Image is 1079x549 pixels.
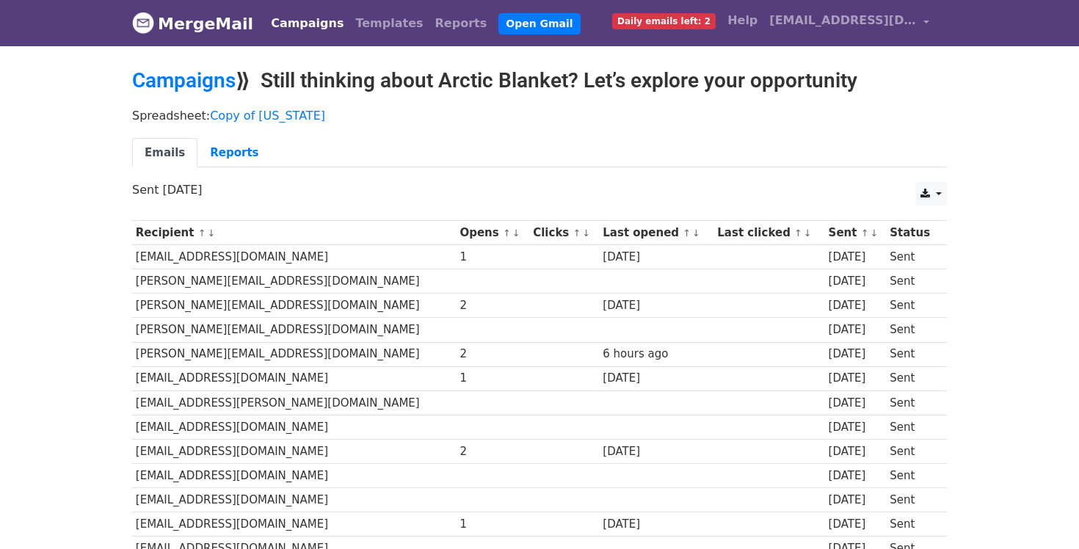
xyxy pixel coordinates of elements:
[829,249,883,266] div: [DATE]
[132,68,947,93] h2: ⟫ Still thinking about Arctic Blanket? Let’s explore your opportunity
[886,390,939,415] td: Sent
[132,221,457,245] th: Recipient
[132,182,947,197] p: Sent [DATE]
[512,228,520,239] a: ↓
[886,318,939,342] td: Sent
[132,366,457,390] td: [EMAIL_ADDRESS][DOMAIN_NAME]
[459,297,526,314] div: 2
[692,228,700,239] a: ↓
[829,273,883,290] div: [DATE]
[829,468,883,484] div: [DATE]
[573,228,581,239] a: ↑
[498,13,580,34] a: Open Gmail
[886,269,939,294] td: Sent
[132,245,457,269] td: [EMAIL_ADDRESS][DOMAIN_NAME]
[459,346,526,363] div: 2
[132,318,457,342] td: [PERSON_NAME][EMAIL_ADDRESS][DOMAIN_NAME]
[132,8,253,39] a: MergeMail
[132,12,154,34] img: MergeMail logo
[886,488,939,512] td: Sent
[829,516,883,533] div: [DATE]
[794,228,802,239] a: ↑
[804,228,812,239] a: ↓
[132,138,197,168] a: Emails
[459,370,526,387] div: 1
[886,415,939,439] td: Sent
[132,439,457,463] td: [EMAIL_ADDRESS][DOMAIN_NAME]
[529,221,599,245] th: Clicks
[603,370,710,387] div: [DATE]
[886,512,939,537] td: Sent
[886,342,939,366] td: Sent
[886,464,939,488] td: Sent
[132,488,457,512] td: [EMAIL_ADDRESS][DOMAIN_NAME]
[829,346,883,363] div: [DATE]
[210,109,325,123] a: Copy of [US_STATE]
[429,9,493,38] a: Reports
[459,516,526,533] div: 1
[599,221,713,245] th: Last opened
[829,419,883,436] div: [DATE]
[683,228,691,239] a: ↑
[829,370,883,387] div: [DATE]
[829,321,883,338] div: [DATE]
[603,346,710,363] div: 6 hours ago
[886,294,939,318] td: Sent
[886,366,939,390] td: Sent
[459,443,526,460] div: 2
[714,221,825,245] th: Last clicked
[603,297,710,314] div: [DATE]
[132,512,457,537] td: [EMAIL_ADDRESS][DOMAIN_NAME]
[349,9,429,38] a: Templates
[603,443,710,460] div: [DATE]
[132,269,457,294] td: [PERSON_NAME][EMAIL_ADDRESS][DOMAIN_NAME]
[132,342,457,366] td: [PERSON_NAME][EMAIL_ADDRESS][DOMAIN_NAME]
[265,9,349,38] a: Campaigns
[132,464,457,488] td: [EMAIL_ADDRESS][DOMAIN_NAME]
[132,390,457,415] td: [EMAIL_ADDRESS][PERSON_NAME][DOMAIN_NAME]
[132,294,457,318] td: [PERSON_NAME][EMAIL_ADDRESS][DOMAIN_NAME]
[457,221,530,245] th: Opens
[207,228,215,239] a: ↓
[606,6,722,35] a: Daily emails left: 2
[829,492,883,509] div: [DATE]
[459,249,526,266] div: 1
[763,6,935,40] a: [EMAIL_ADDRESS][DOMAIN_NAME]
[769,12,916,29] span: [EMAIL_ADDRESS][DOMAIN_NAME]
[198,228,206,239] a: ↑
[861,228,869,239] a: ↑
[722,6,763,35] a: Help
[132,108,947,123] p: Spreadsheet:
[603,516,710,533] div: [DATE]
[503,228,511,239] a: ↑
[870,228,878,239] a: ↓
[197,138,271,168] a: Reports
[132,68,236,92] a: Campaigns
[886,221,939,245] th: Status
[582,228,590,239] a: ↓
[132,415,457,439] td: [EMAIL_ADDRESS][DOMAIN_NAME]
[612,13,716,29] span: Daily emails left: 2
[603,249,710,266] div: [DATE]
[829,395,883,412] div: [DATE]
[886,245,939,269] td: Sent
[829,297,883,314] div: [DATE]
[825,221,887,245] th: Sent
[829,443,883,460] div: [DATE]
[886,439,939,463] td: Sent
